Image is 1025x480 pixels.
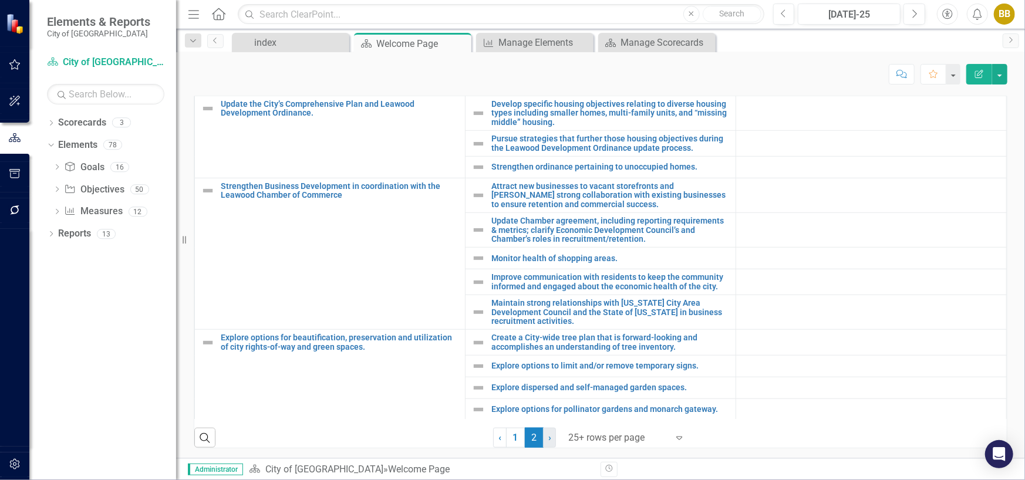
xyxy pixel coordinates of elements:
[491,134,730,153] a: Pursue strategies that further those housing objectives during the Leawood Development Ordinance ...
[129,207,147,217] div: 12
[498,432,501,443] span: ‹
[195,178,466,330] td: Double-Click to Edit Right Click for Context Menu
[58,138,97,152] a: Elements
[47,29,150,38] small: City of [GEOGRAPHIC_DATA]
[601,35,713,50] a: Manage Scorecards
[471,223,485,237] img: Not Defined
[110,162,129,172] div: 16
[798,4,901,25] button: [DATE]-25
[719,9,744,18] span: Search
[491,254,730,263] a: Monitor health of shopping areas.
[221,182,459,200] a: Strengthen Business Development in coordination with the Leawood Chamber of Commerce
[221,333,459,351] a: Explore options for beautification, preservation and utilization of city rights-of-way and green ...
[254,35,346,50] div: index
[466,213,736,248] td: Double-Click to Edit Right Click for Context Menu
[64,183,124,197] a: Objectives
[64,161,104,174] a: Goals
[466,330,736,356] td: Double-Click to Edit Right Click for Context Menu
[471,403,485,417] img: Not Defined
[47,56,164,69] a: City of [GEOGRAPHIC_DATA]
[466,295,736,330] td: Double-Click to Edit Right Click for Context Menu
[471,275,485,289] img: Not Defined
[471,381,485,395] img: Not Defined
[376,36,468,51] div: Welcome Page
[548,432,551,443] span: ›
[491,405,730,414] a: Explore options for pollinator gardens and monarch gateway.
[388,464,450,475] div: Welcome Page
[64,205,122,218] a: Measures
[47,84,164,104] input: Search Below...
[506,428,525,448] a: 1
[47,15,150,29] span: Elements & Reports
[466,178,736,213] td: Double-Click to Edit Right Click for Context Menu
[491,273,730,291] a: Improve communication with residents to keep the community informed and engaged about the economi...
[195,96,466,178] td: Double-Click to Edit Right Click for Context Menu
[525,428,544,448] span: 2
[201,184,215,198] img: Not Defined
[491,217,730,244] a: Update Chamber agreement, including reporting requirements & metrics; clarify Economic Developmen...
[201,336,215,350] img: Not Defined
[471,359,485,373] img: Not Defined
[235,35,346,50] a: index
[466,377,736,399] td: Double-Click to Edit Right Click for Context Menu
[238,4,764,25] input: Search ClearPoint...
[466,399,736,421] td: Double-Click to Edit Right Click for Context Menu
[491,383,730,392] a: Explore dispersed and self-managed garden spaces.
[491,333,730,351] a: Create a City-wide tree plan that is forward-looking and accomplishes an understanding of tree in...
[58,227,91,241] a: Reports
[802,8,896,22] div: [DATE]-25
[491,100,730,127] a: Develop specific housing objectives relating to diverse housing types including smaller homes, mu...
[58,116,106,130] a: Scorecards
[471,106,485,120] img: Not Defined
[491,361,730,370] a: Explore options to limit and/or remove temporary signs.
[985,440,1013,468] div: Open Intercom Messenger
[188,464,243,475] span: Administrator
[221,100,459,118] a: Update the City’s Comprehensive Plan and Leawood Development Ordinance.
[265,464,383,475] a: City of [GEOGRAPHIC_DATA]
[201,102,215,116] img: Not Defined
[471,305,485,319] img: Not Defined
[466,131,736,157] td: Double-Click to Edit Right Click for Context Menu
[466,248,736,269] td: Double-Click to Edit Right Click for Context Menu
[491,299,730,326] a: Maintain strong relationships with [US_STATE] City Area Development Council and the State of [US_...
[466,96,736,131] td: Double-Click to Edit Right Click for Context Menu
[479,35,591,50] a: Manage Elements
[994,4,1015,25] button: BB
[466,356,736,377] td: Double-Click to Edit Right Click for Context Menu
[466,157,736,178] td: Double-Click to Edit Right Click for Context Menu
[103,140,122,150] div: 78
[491,182,730,209] a: Attract new businesses to vacant storefronts and [PERSON_NAME] strong collaboration with existing...
[249,463,592,476] div: »
[195,330,466,421] td: Double-Click to Edit Right Click for Context Menu
[466,269,736,295] td: Double-Click to Edit Right Click for Context Menu
[471,160,485,174] img: Not Defined
[471,251,485,265] img: Not Defined
[471,137,485,151] img: Not Defined
[130,184,149,194] div: 50
[471,188,485,202] img: Not Defined
[112,118,131,128] div: 3
[6,13,26,34] img: ClearPoint Strategy
[97,229,116,239] div: 13
[621,35,713,50] div: Manage Scorecards
[491,163,730,171] a: Strengthen ordinance pertaining to unoccupied homes.
[471,336,485,350] img: Not Defined
[703,6,761,22] button: Search
[498,35,591,50] div: Manage Elements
